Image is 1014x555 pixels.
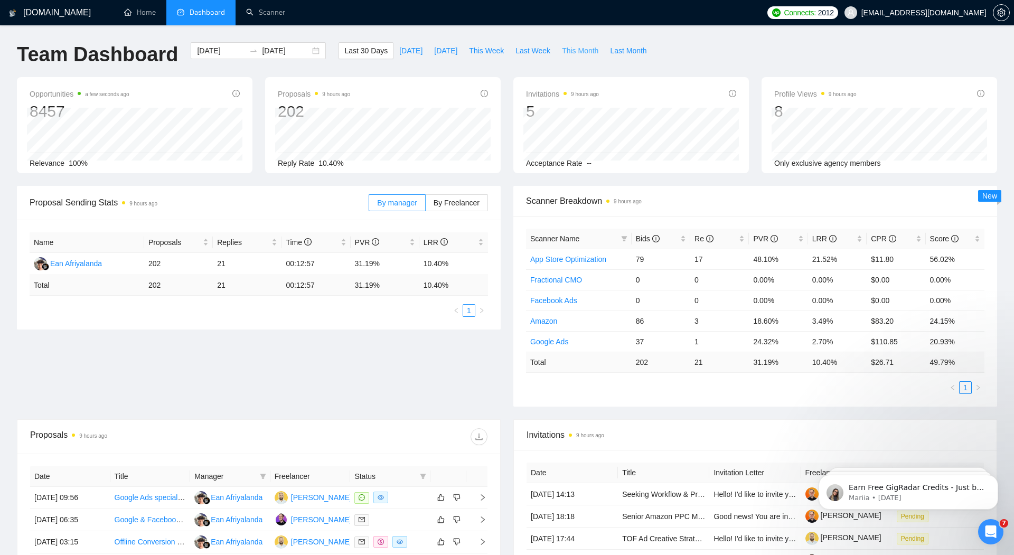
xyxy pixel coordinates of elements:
a: EAEan Afriyalanda [194,493,262,501]
th: Replies [213,232,281,253]
td: 21 [690,352,749,372]
td: 31.19% [351,253,419,275]
td: 10.40 % [419,275,488,296]
span: Proposals [278,88,350,100]
span: right [478,307,485,314]
td: [DATE] 14:13 [527,483,618,505]
img: D [275,491,288,504]
td: 0.00% [808,290,867,311]
td: Google Ads specialist for DTC Brands [110,487,191,509]
button: Last Month [604,42,652,59]
span: This Month [562,45,598,57]
a: 1 [463,305,475,316]
img: AU [275,513,288,526]
td: Seeking Workflow & Process Automation Professionals – Paid Survey [618,483,709,505]
td: 0.00% [808,269,867,290]
td: 2.70% [808,331,867,352]
li: 1 [463,304,475,317]
span: filter [420,473,426,479]
td: 3.49% [808,311,867,331]
iframe: Intercom notifications message [803,453,1014,526]
td: Senior Amazon PPC Manager/Operator [618,505,709,528]
button: like [435,491,447,504]
td: 56.02% [926,249,984,269]
td: [DATE] 17:44 [527,528,618,550]
td: Total [30,275,144,296]
td: 3 [690,311,749,331]
button: right [475,304,488,317]
a: EAEan Afriyalanda [194,537,262,545]
td: 1 [690,331,749,352]
button: setting [993,4,1010,21]
span: dollar [378,539,384,545]
td: 202 [144,275,213,296]
span: info-circle [771,235,778,242]
span: Dashboard [190,8,225,17]
img: logo [9,5,16,22]
th: Freelancer [801,463,893,483]
td: 17 [690,249,749,269]
span: Invitations [526,88,599,100]
th: Invitation Letter [709,463,801,483]
img: upwork-logo.png [772,8,781,17]
time: 9 hours ago [79,433,107,439]
h1: Team Dashboard [17,42,178,67]
a: EAEan Afriyalanda [194,515,262,523]
td: 0.00% [749,269,808,290]
td: 21 [213,253,281,275]
span: Last 30 Days [344,45,388,57]
span: dislike [453,493,461,502]
span: New [982,192,997,200]
span: Acceptance Rate [526,159,583,167]
span: Last Month [610,45,646,57]
td: 86 [632,311,690,331]
span: info-circle [304,238,312,246]
td: 0.00% [926,290,984,311]
span: right [471,494,486,501]
span: Proposal Sending Stats [30,196,369,209]
span: Reply Rate [278,159,314,167]
span: right [471,538,486,545]
span: Status [354,471,416,482]
span: info-circle [729,90,736,97]
td: TOF Ad Creative Strategist – Tier A Only (Cold Traffic, Meta & Google) [618,528,709,550]
td: 48.10% [749,249,808,269]
time: 9 hours ago [576,432,604,438]
span: Score [930,234,959,243]
span: right [471,516,486,523]
button: [DATE] [428,42,463,59]
th: Manager [190,466,270,487]
a: EAEan Afriyalanda [34,259,102,267]
span: 2012 [818,7,834,18]
div: 8457 [30,101,129,121]
td: $11.80 [867,249,925,269]
td: [DATE] 03:15 [30,531,110,553]
button: left [450,304,463,317]
time: 9 hours ago [614,199,642,204]
iframe: Intercom live chat [978,519,1003,544]
span: info-circle [481,90,488,97]
time: 9 hours ago [322,91,350,97]
span: like [437,538,445,546]
td: 20.93% [926,331,984,352]
td: 00:12:57 [281,275,350,296]
img: EA [194,535,208,549]
span: Scanner Breakdown [526,194,984,208]
span: Profile Views [774,88,857,100]
div: Proposals [30,428,259,445]
span: swap-right [249,46,258,55]
span: Manager [194,471,256,482]
td: 21.52% [808,249,867,269]
img: EA [34,257,47,270]
a: Senior Amazon PPC Manager/Operator [622,512,752,521]
div: Ean Afriyalanda [50,258,102,269]
span: info-circle [440,238,448,246]
th: Name [30,232,144,253]
a: D[PERSON_NAME] [275,493,352,501]
td: 0 [632,290,690,311]
span: By manager [377,199,417,207]
a: Facebook Ads [530,296,577,305]
img: gigradar-bm.png [203,519,210,526]
img: EA [194,491,208,504]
